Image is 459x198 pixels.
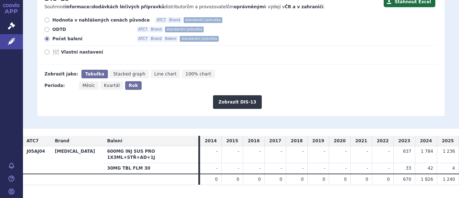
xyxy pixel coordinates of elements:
span: 0 [387,177,390,182]
td: 2015 [222,136,243,146]
span: Brand [150,27,163,32]
span: 637 [403,149,411,154]
span: 0 [258,177,261,182]
span: ATC7 [137,27,149,32]
span: 670 [403,177,411,182]
span: - [388,149,390,154]
span: 0 [215,177,218,182]
td: 2025 [437,136,459,146]
button: Zobrazit DIS-13 [213,95,261,109]
td: 2017 [265,136,286,146]
td: 2021 [350,136,372,146]
span: - [216,149,218,154]
span: Hodnota v nahlášených cenách původce [52,17,150,23]
span: standardní jednotka [180,36,218,42]
span: - [367,149,368,154]
span: ODTD [52,27,131,32]
span: - [324,149,325,154]
span: standardní jednotka [165,27,204,32]
span: - [259,149,261,154]
strong: dodávkách léčivých přípravků [92,4,165,9]
span: Brand [168,17,181,23]
span: Balení [164,36,178,42]
span: - [345,166,347,171]
span: Line chart [154,72,176,77]
span: 0 [365,177,368,182]
th: [MEDICAL_DATA] [51,146,104,174]
span: - [216,166,218,171]
td: 2016 [243,136,265,146]
span: - [238,166,239,171]
span: 100% chart [185,72,211,77]
th: 30MG TBL FLM 30 [104,163,199,174]
strong: oprávněným [234,4,264,9]
span: Brand [55,138,69,143]
p: Souhrnné o distributorům a provozovatelům k výdeji v . [44,4,380,10]
span: ATC7 [155,17,167,23]
div: Perioda: [44,81,75,90]
td: 2018 [286,136,308,146]
span: 0 [344,177,347,182]
td: 2019 [308,136,329,146]
div: Zobrazit jako: [44,70,78,78]
span: ATC7 [137,36,149,42]
span: - [388,166,390,171]
span: 42 [428,166,433,171]
span: - [324,166,325,171]
span: Balení [107,138,122,143]
span: Kvartál [104,83,120,88]
th: 600MG INJ SUS PRO 1X3ML+STŘ+AD+1J [104,146,199,163]
span: - [281,149,282,154]
th: J05AJ04 [23,146,51,174]
td: 2020 [329,136,350,146]
span: 1 826 [421,177,433,182]
span: - [238,149,239,154]
span: - [259,166,261,171]
span: Brand [150,36,163,42]
td: 2024 [415,136,437,146]
span: 1 240 [443,177,455,182]
span: 1 784 [421,149,433,154]
span: 1 236 [443,149,455,154]
span: Tabulka [85,72,104,77]
strong: ČR a v zahraničí [285,4,323,9]
span: 0 [236,177,239,182]
strong: informace [65,4,90,9]
span: - [281,166,282,171]
span: 0 [279,177,282,182]
span: - [345,149,347,154]
span: 4 [452,166,455,171]
span: Rok [129,83,138,88]
span: - [302,166,304,171]
td: 2023 [393,136,415,146]
span: 33 [406,166,411,171]
td: 2014 [200,136,221,146]
span: standardní jednotka [184,17,222,23]
span: 0 [322,177,325,182]
span: Měsíc [82,83,95,88]
td: 2022 [372,136,393,146]
span: Stacked graph [113,72,145,77]
span: Vlastní nastavení [61,49,140,55]
span: Počet balení [52,36,131,42]
span: ATC7 [27,138,39,143]
span: - [302,149,304,154]
span: - [367,166,368,171]
span: 0 [301,177,304,182]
